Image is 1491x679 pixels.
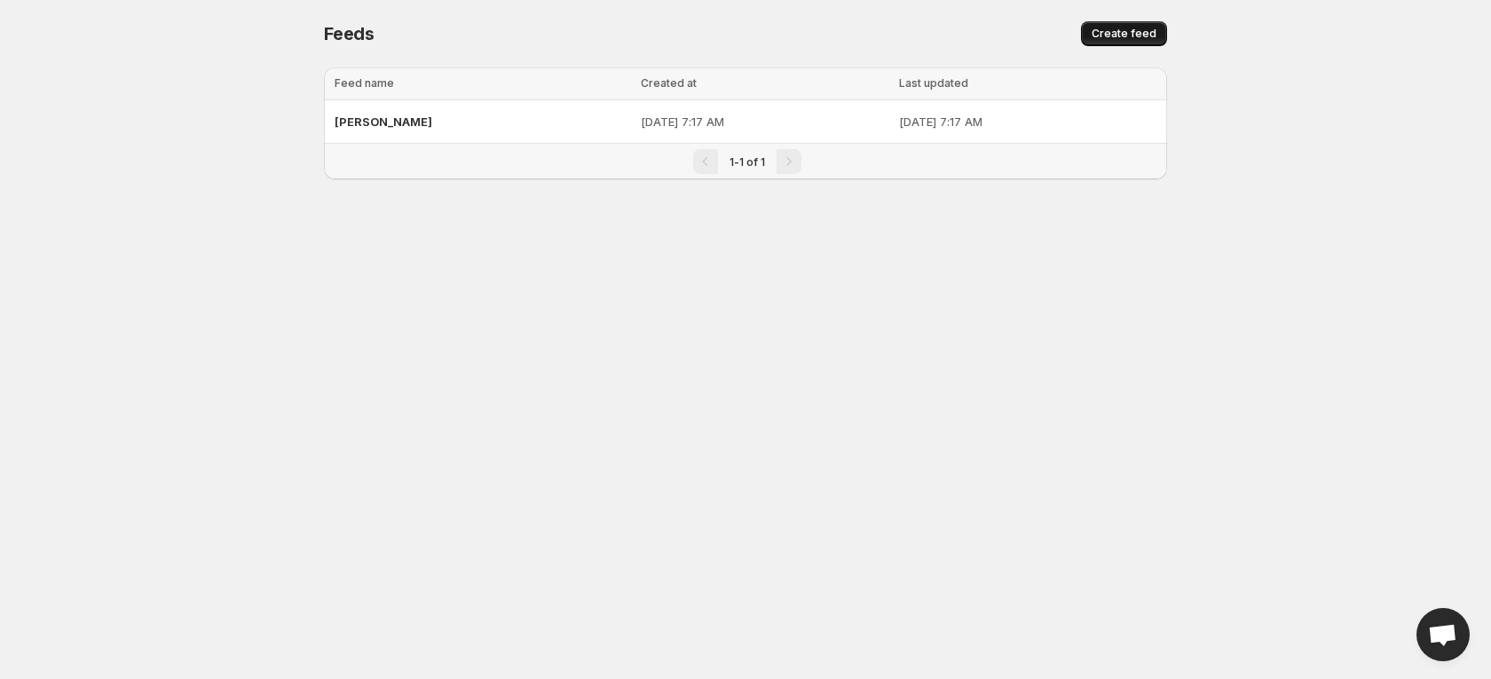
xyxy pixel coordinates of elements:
[324,143,1167,179] nav: Pagination
[1081,21,1167,46] button: Create feed
[899,76,968,90] span: Last updated
[641,76,697,90] span: Created at
[335,114,432,129] span: [PERSON_NAME]
[335,76,394,90] span: Feed name
[324,23,375,44] span: Feeds
[1092,27,1156,41] span: Create feed
[899,113,1156,130] p: [DATE] 7:17 AM
[1416,608,1470,661] a: Open chat
[730,155,765,169] span: 1-1 of 1
[641,113,888,130] p: [DATE] 7:17 AM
